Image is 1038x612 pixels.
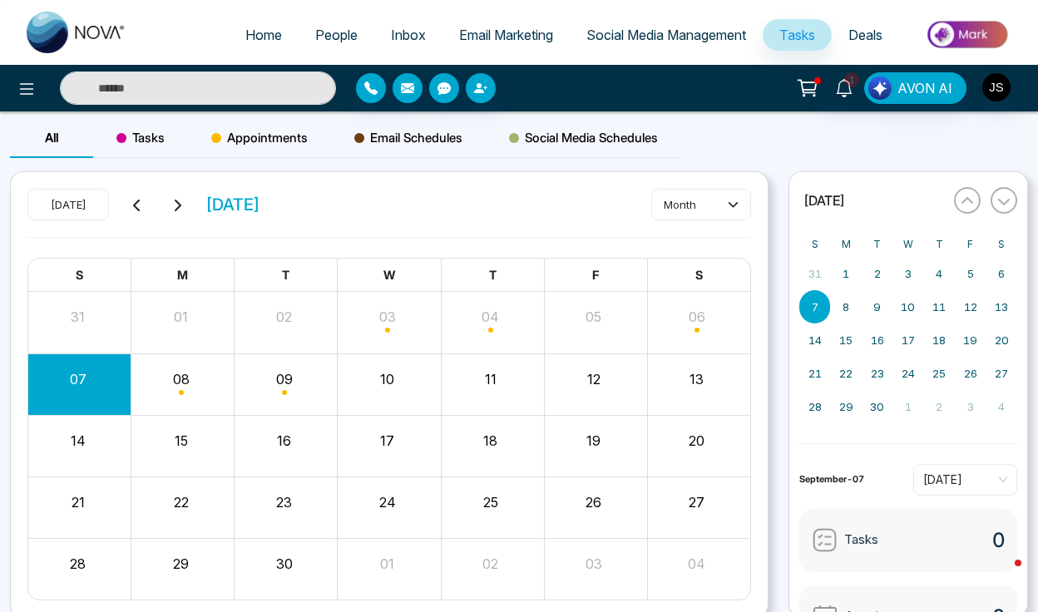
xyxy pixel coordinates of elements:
[864,72,966,104] button: AVON AI
[932,367,946,380] abbr: September 25, 2025
[174,307,188,327] button: 01
[799,192,944,209] button: [DATE]
[489,268,497,282] span: T
[277,431,291,451] button: 16
[276,307,292,327] button: 02
[862,290,892,323] button: September 9, 2025
[924,257,955,290] button: September 4, 2025
[315,27,358,43] span: People
[901,300,915,313] abbr: September 10, 2025
[986,390,1017,423] button: October 4, 2025
[380,431,394,451] button: 17
[71,307,85,327] button: 31
[509,128,658,148] span: Social Media Schedules
[354,128,462,148] span: Email Schedules
[483,492,498,512] button: 25
[871,367,884,380] abbr: September 23, 2025
[873,238,881,250] abbr: Tuesday
[70,554,86,574] button: 28
[587,369,601,389] button: 12
[175,431,188,451] button: 15
[205,192,260,217] span: [DATE]
[842,238,851,250] abbr: Monday
[905,267,912,280] abbr: September 3, 2025
[570,19,763,51] a: Social Media Management
[967,400,974,413] abbr: October 3, 2025
[936,400,942,413] abbr: October 2, 2025
[986,257,1017,290] button: September 6, 2025
[276,554,293,574] button: 30
[995,333,1009,347] abbr: September 20, 2025
[824,72,864,101] a: 1
[862,257,892,290] button: September 2, 2025
[808,267,822,280] abbr: August 31, 2025
[924,357,955,390] button: September 25, 2025
[808,333,822,347] abbr: September 14, 2025
[799,290,830,323] button: September 7, 2025
[964,367,977,380] abbr: September 26, 2025
[839,367,853,380] abbr: September 22, 2025
[174,492,189,512] button: 22
[843,267,849,280] abbr: September 1, 2025
[695,268,703,282] span: S
[27,189,109,220] button: [DATE]
[992,526,1005,555] span: 0
[830,323,861,357] button: September 15, 2025
[690,369,704,389] button: 13
[45,130,58,146] span: All
[936,238,943,250] abbr: Thursday
[482,554,498,574] button: 02
[799,323,830,357] button: September 14, 2025
[586,27,746,43] span: Social Media Management
[173,554,189,574] button: 29
[871,333,884,347] abbr: September 16, 2025
[862,357,892,390] button: September 23, 2025
[843,300,849,313] abbr: September 8, 2025
[923,467,1007,492] span: Today
[844,531,878,550] span: Tasks
[72,492,85,512] button: 21
[897,78,952,98] span: AVON AI
[981,555,1021,595] iframe: Intercom live chat
[967,238,973,250] abbr: Friday
[986,357,1017,390] button: September 27, 2025
[380,369,394,389] button: 10
[586,492,601,512] button: 26
[892,357,923,390] button: September 24, 2025
[799,257,830,290] button: August 31, 2025
[998,267,1005,280] abbr: September 6, 2025
[955,257,986,290] button: September 5, 2025
[903,238,913,250] abbr: Wednesday
[374,19,442,51] a: Inbox
[651,189,751,220] button: month
[839,400,853,413] abbr: September 29, 2025
[924,323,955,357] button: September 18, 2025
[902,333,915,347] abbr: September 17, 2025
[986,290,1017,323] button: September 13, 2025
[830,390,861,423] button: September 29, 2025
[245,27,282,43] span: Home
[924,390,955,423] button: October 2, 2025
[832,19,899,51] a: Deals
[799,473,864,485] strong: September-07
[830,257,861,290] button: September 1, 2025
[986,323,1017,357] button: September 20, 2025
[902,367,915,380] abbr: September 24, 2025
[808,400,822,413] abbr: September 28, 2025
[391,27,426,43] span: Inbox
[799,357,830,390] button: September 21, 2025
[964,300,977,313] abbr: September 12, 2025
[689,431,704,451] button: 20
[383,268,395,282] span: W
[27,258,751,601] div: Month View
[586,554,602,574] button: 03
[779,27,815,43] span: Tasks
[870,400,884,413] abbr: September 30, 2025
[485,369,497,389] button: 11
[839,333,853,347] abbr: September 15, 2025
[998,238,1005,250] abbr: Saturday
[812,300,818,313] abbr: September 7, 2025
[932,300,946,313] abbr: September 11, 2025
[763,19,832,51] a: Tasks
[963,333,977,347] abbr: September 19, 2025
